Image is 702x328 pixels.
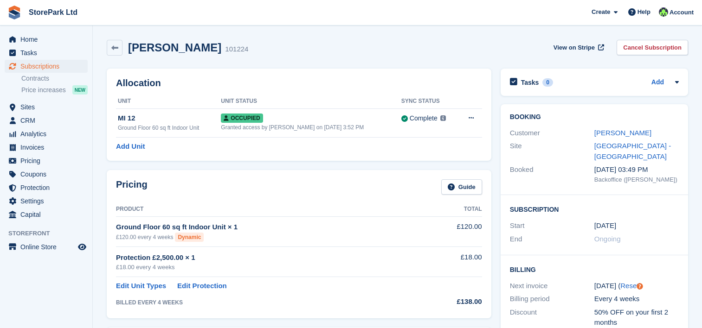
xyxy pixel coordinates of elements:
[5,33,88,46] a: menu
[594,307,679,328] div: 50% OFF on your first 2 months
[594,164,679,175] div: [DATE] 03:49 PM
[510,294,594,304] div: Billing period
[419,296,482,307] div: £138.00
[521,78,539,87] h2: Tasks
[21,85,88,95] a: Price increases NEW
[5,46,88,59] a: menu
[20,240,76,253] span: Online Store
[617,40,688,55] a: Cancel Subscription
[419,202,482,217] th: Total
[5,240,88,253] a: menu
[594,142,671,160] a: [GEOGRAPHIC_DATA] - [GEOGRAPHIC_DATA]
[225,44,248,55] div: 101224
[20,33,76,46] span: Home
[118,124,221,132] div: Ground Floor 60 sq ft Indoor Unit
[594,221,616,231] time: 2025-08-12 00:00:00 UTC
[542,78,553,87] div: 0
[5,114,88,127] a: menu
[77,241,88,252] a: Preview store
[116,179,148,195] h2: Pricing
[5,168,88,181] a: menu
[20,114,76,127] span: CRM
[510,221,594,231] div: Start
[620,282,638,290] a: Reset
[5,141,88,154] a: menu
[20,168,76,181] span: Coupons
[177,281,227,291] a: Edit Protection
[20,127,76,140] span: Analytics
[20,181,76,194] span: Protection
[594,281,679,291] div: [DATE] ( )
[116,202,419,217] th: Product
[221,94,401,109] th: Unit Status
[221,114,263,123] span: Occupied
[20,154,76,167] span: Pricing
[510,234,594,245] div: End
[116,252,419,263] div: Protection £2,500.00 × 1
[5,181,88,194] a: menu
[638,7,650,17] span: Help
[419,216,482,246] td: £120.00
[441,179,482,195] a: Guide
[5,208,88,221] a: menu
[116,141,145,152] a: Add Unit
[72,85,88,95] div: NEW
[21,86,66,95] span: Price increases
[440,115,446,121] img: icon-info-grey-7440780725fd019a000dd9b08b2336e03edf1995a4989e88bcd33f0948082b44.svg
[8,229,92,238] span: Storefront
[510,141,594,162] div: Site
[20,101,76,114] span: Sites
[510,204,679,214] h2: Subscription
[25,5,81,20] a: StorePark Ltd
[419,247,482,277] td: £18.00
[510,281,594,291] div: Next invoice
[592,7,610,17] span: Create
[410,114,438,123] div: Complete
[594,175,679,184] div: Backoffice ([PERSON_NAME])
[118,113,221,124] div: MI 12
[20,141,76,154] span: Invoices
[401,94,457,109] th: Sync Status
[116,222,419,233] div: Ground Floor 60 sq ft Indoor Unit × 1
[550,40,606,55] a: View on Stripe
[510,128,594,139] div: Customer
[116,78,482,88] h2: Allocation
[5,60,88,73] a: menu
[594,235,621,243] span: Ongoing
[20,208,76,221] span: Capital
[7,6,21,19] img: stora-icon-8386f47178a22dfd0bd8f6a31ec36ba5ce8667c1dd55bd0f319d3a0aa187defe.svg
[670,8,694,17] span: Account
[594,294,679,304] div: Every 4 weeks
[594,129,651,137] a: [PERSON_NAME]
[510,164,594,184] div: Booked
[510,307,594,328] div: Discount
[116,94,221,109] th: Unit
[20,60,76,73] span: Subscriptions
[510,265,679,274] h2: Billing
[116,233,419,242] div: £120.00 every 4 weeks
[5,101,88,114] a: menu
[116,281,166,291] a: Edit Unit Types
[5,154,88,167] a: menu
[20,46,76,59] span: Tasks
[128,41,221,54] h2: [PERSON_NAME]
[20,195,76,208] span: Settings
[636,282,644,290] div: Tooltip anchor
[554,43,595,52] span: View on Stripe
[175,233,204,242] div: Dynamic
[510,114,679,121] h2: Booking
[116,263,419,272] div: £18.00 every 4 weeks
[651,77,664,88] a: Add
[659,7,668,17] img: Ryan Mulcahy
[221,123,401,132] div: Granted access by [PERSON_NAME] on [DATE] 3:52 PM
[5,127,88,140] a: menu
[5,195,88,208] a: menu
[116,298,419,307] div: BILLED EVERY 4 WEEKS
[21,74,88,83] a: Contracts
